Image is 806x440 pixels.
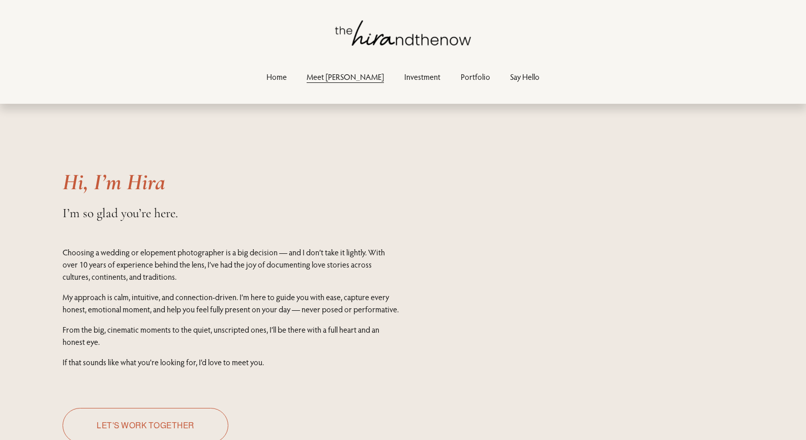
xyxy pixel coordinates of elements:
em: Hi, I’m Hira [63,168,165,196]
p: My approach is calm, intuitive, and connection-driven. I’m here to guide you with ease, capture e... [63,291,400,315]
a: Meet [PERSON_NAME] [307,70,384,83]
a: Say Hello [510,70,540,83]
iframe: Intro_thHirandthenow [463,172,601,416]
a: Investment [404,70,440,83]
img: thehirandthenow [335,20,471,46]
a: Portfolio [461,70,490,83]
p: Choosing a wedding or elopement photographer is a big decision — and I don’t take it lightly. Wit... [63,246,400,283]
h4: I’m so glad you’re here. [63,206,429,221]
a: Home [266,70,287,83]
p: If that sounds like what you’re looking for, I’d love to meet you. [63,356,400,368]
p: From the big, cinematic moments to the quiet, unscripted ones, I’ll be there with a full heart an... [63,324,400,348]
